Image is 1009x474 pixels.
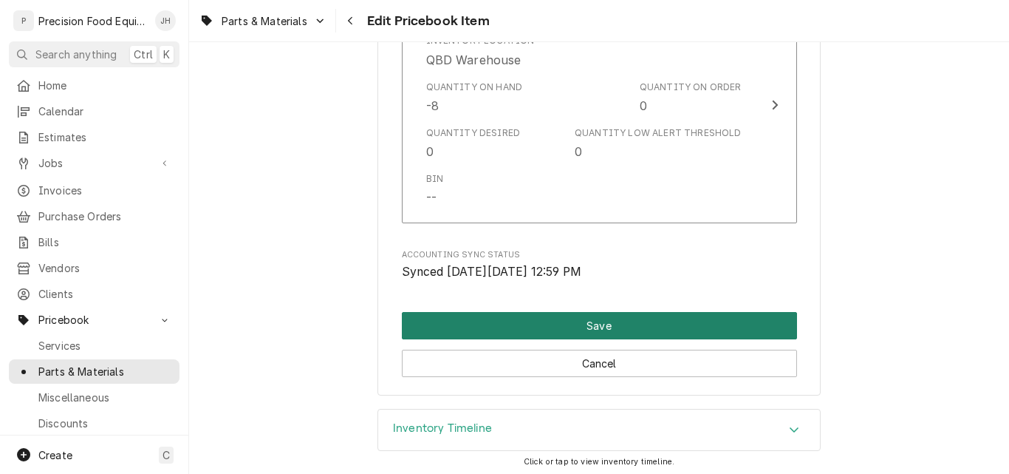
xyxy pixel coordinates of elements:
[402,339,797,377] div: Button Group Row
[13,10,34,31] div: P
[194,9,332,33] a: Go to Parts & Materials
[163,447,170,463] span: C
[9,359,179,384] a: Parts & Materials
[402,312,797,339] button: Save
[38,416,172,431] span: Discounts
[426,81,523,115] div: Quantity on Hand
[402,249,797,261] span: Accounting Sync Status
[378,410,820,451] button: Accordion Details Expand Trigger
[640,97,647,115] div: 0
[426,143,434,160] div: 0
[38,449,72,461] span: Create
[38,209,172,224] span: Purchase Orders
[38,390,172,405] span: Miscellaneous
[575,143,582,160] div: 0
[426,172,443,206] div: Bin
[38,13,147,29] div: Precision Food Equipment LLC
[402,350,797,377] button: Cancel
[9,178,179,203] a: Invoices
[426,172,443,186] div: Bin
[426,97,439,115] div: -8
[134,47,153,62] span: Ctrl
[378,410,820,451] div: Accordion Header
[222,13,307,29] span: Parts & Materials
[426,51,521,69] div: QBD Warehouse
[9,282,179,306] a: Clients
[35,47,117,62] span: Search anything
[9,204,179,228] a: Purchase Orders
[155,10,176,31] div: Jason Hertel's Avatar
[38,338,172,353] span: Services
[9,73,179,98] a: Home
[402,249,797,281] div: Accounting Sync Status
[38,104,172,119] span: Calendar
[38,78,172,93] span: Home
[640,81,742,94] div: Quantity on Order
[426,189,437,206] div: --
[38,183,172,198] span: Invoices
[9,41,179,67] button: Search anythingCtrlK
[339,9,363,33] button: Navigate back
[38,312,150,328] span: Pricebook
[575,126,741,160] div: Quantity Low Alert Threshold
[38,129,172,145] span: Estimates
[426,34,535,68] div: Location
[9,334,179,358] a: Services
[426,81,523,94] div: Quantity on Hand
[38,260,172,276] span: Vendors
[38,286,172,302] span: Clients
[155,10,176,31] div: JH
[363,11,490,31] span: Edit Pricebook Item
[402,312,797,377] div: Button Group
[9,125,179,149] a: Estimates
[426,126,521,140] div: Quantity Desired
[402,263,797,281] span: Accounting Sync Status
[9,99,179,123] a: Calendar
[393,421,492,436] h3: Inventory Timeline
[640,81,742,115] div: Quantity on Order
[38,364,172,379] span: Parts & Materials
[9,385,179,410] a: Miscellaneous
[163,47,170,62] span: K
[402,312,797,339] div: Button Group Row
[38,234,172,250] span: Bills
[9,256,179,280] a: Vendors
[38,155,150,171] span: Jobs
[426,126,521,160] div: Quantity Desired
[402,265,581,279] span: Synced [DATE][DATE] 12:59 PM
[9,308,179,332] a: Go to Pricebook
[377,409,821,452] div: Inventory Timeline
[9,411,179,436] a: Discounts
[9,230,179,254] a: Bills
[524,457,674,467] span: Click or tap to view inventory timeline.
[9,151,179,175] a: Go to Jobs
[575,126,741,140] div: Quantity Low Alert Threshold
